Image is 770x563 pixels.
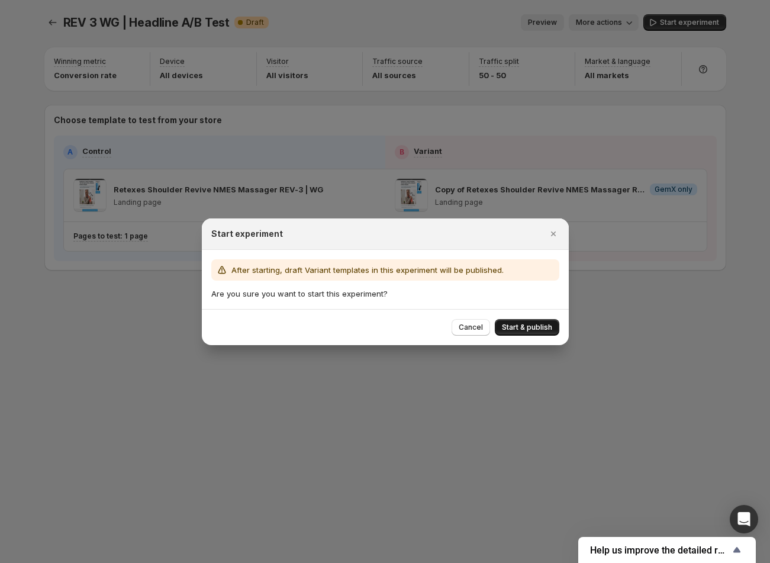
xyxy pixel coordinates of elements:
p: Are you sure you want to start this experiment? [211,288,559,300]
h2: Start experiment [211,228,283,240]
div: Open Intercom Messenger [730,505,758,533]
button: Show survey - Help us improve the detailed report for A/B campaigns [590,543,744,557]
button: Cancel [452,319,490,336]
span: Cancel [459,323,483,332]
p: After starting, draft Variant templates in this experiment will be published. [231,264,504,276]
span: Start & publish [502,323,552,332]
button: Start & publish [495,319,559,336]
span: Help us improve the detailed report for A/B campaigns [590,545,730,556]
button: Close [545,226,562,242]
